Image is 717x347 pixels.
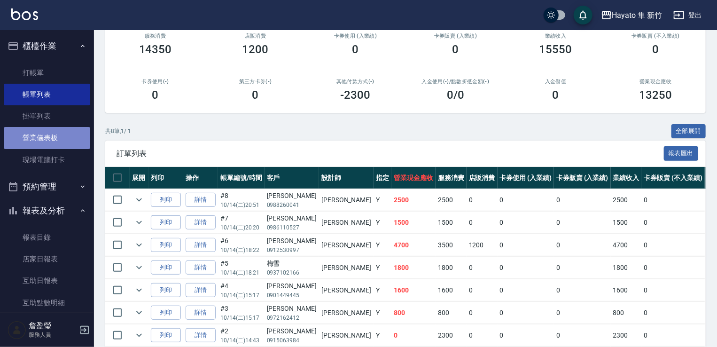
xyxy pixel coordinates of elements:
[641,279,704,301] td: 0
[186,328,216,343] a: 詳情
[242,43,269,56] h3: 1200
[117,79,194,85] h2: 卡券使用(-)
[611,279,642,301] td: 1600
[498,189,554,211] td: 0
[148,167,183,189] th: 列印
[151,260,181,275] button: 列印
[517,79,594,85] h2: 入金儲值
[319,167,374,189] th: 設計師
[319,324,374,347] td: [PERSON_NAME]
[267,326,317,336] div: [PERSON_NAME]
[220,336,262,345] p: 10/14 (二) 14:43
[186,260,216,275] a: 詳情
[436,257,467,279] td: 1800
[4,62,90,84] a: 打帳單
[218,212,265,234] td: #7
[611,257,642,279] td: 1800
[8,321,26,339] img: Person
[498,257,554,279] td: 0
[554,279,611,301] td: 0
[218,234,265,256] td: #6
[391,167,436,189] th: 營業現金應收
[467,234,498,256] td: 1200
[130,167,148,189] th: 展開
[436,302,467,324] td: 800
[467,279,498,301] td: 0
[611,234,642,256] td: 4700
[217,79,294,85] h2: 第三方卡券(-)
[4,270,90,292] a: 互助日報表
[391,279,436,301] td: 1600
[4,84,90,105] a: 帳單列表
[374,189,391,211] td: Y
[267,268,317,277] p: 0937102166
[218,279,265,301] td: #4
[4,174,90,199] button: 預約管理
[267,281,317,291] div: [PERSON_NAME]
[539,43,572,56] h3: 15550
[498,324,554,347] td: 0
[374,302,391,324] td: Y
[11,8,38,20] img: Logo
[4,105,90,127] a: 掛單列表
[186,193,216,207] a: 詳情
[139,43,172,56] h3: 14350
[467,212,498,234] td: 0
[341,88,371,102] h3: -2300
[467,324,498,347] td: 0
[220,246,262,254] p: 10/14 (二) 18:22
[611,324,642,347] td: 2300
[391,257,436,279] td: 1800
[132,328,146,342] button: expand row
[498,167,554,189] th: 卡券使用 (入業績)
[4,227,90,248] a: 報表目錄
[617,33,694,39] h2: 卡券販賣 (不入業績)
[391,302,436,324] td: 800
[218,257,265,279] td: #5
[218,189,265,211] td: #8
[574,6,592,24] button: save
[117,33,194,39] h3: 服務消費
[220,268,262,277] p: 10/14 (二) 18:21
[436,212,467,234] td: 1500
[117,149,664,158] span: 訂單列表
[4,34,90,58] button: 櫃檯作業
[319,302,374,324] td: [PERSON_NAME]
[151,238,181,252] button: 列印
[554,257,611,279] td: 0
[391,189,436,211] td: 2500
[151,306,181,320] button: 列印
[267,314,317,322] p: 0972162412
[517,33,594,39] h2: 業績收入
[641,324,704,347] td: 0
[132,238,146,252] button: expand row
[391,324,436,347] td: 0
[267,191,317,201] div: [PERSON_NAME]
[183,167,218,189] th: 操作
[374,167,391,189] th: 指定
[391,234,436,256] td: 4700
[29,321,77,331] h5: 詹盈瑩
[641,167,704,189] th: 卡券販賣 (不入業績)
[220,201,262,209] p: 10/14 (二) 20:51
[4,292,90,314] a: 互助點數明細
[319,212,374,234] td: [PERSON_NAME]
[670,7,706,24] button: 登出
[319,257,374,279] td: [PERSON_NAME]
[664,146,699,161] button: 報表匯出
[267,336,317,345] p: 0915063984
[252,88,259,102] h3: 0
[671,124,706,139] button: 全部展開
[319,279,374,301] td: [PERSON_NAME]
[152,88,159,102] h3: 0
[267,259,317,268] div: 梅雪
[641,212,704,234] td: 0
[374,234,391,256] td: Y
[267,213,317,223] div: [PERSON_NAME]
[617,79,694,85] h2: 營業現金應收
[132,260,146,275] button: expand row
[436,234,467,256] td: 3500
[447,88,464,102] h3: 0 /0
[267,223,317,232] p: 0986110527
[29,331,77,339] p: 服務人員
